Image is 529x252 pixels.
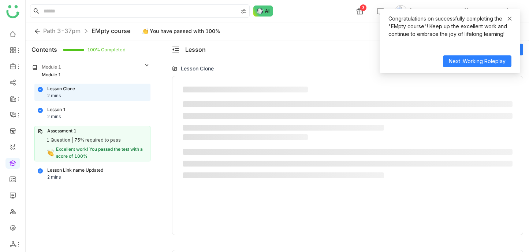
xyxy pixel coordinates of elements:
button: Next :Working Roleplay [443,55,511,67]
div: Congratulations on successfully completing the "EMpty course"! Keep up the excellent work and con... [388,15,511,38]
div: Lesson [185,45,206,54]
button: [DEMOGRAPHIC_DATA][PERSON_NAME] [394,5,520,17]
div: Lesson Clone [181,65,214,72]
img: ask-buddy-normal.svg [253,6,273,17]
span: Next :Working Roleplay [449,57,506,65]
span: Excellent work! You passed the test with a score of 100% [56,146,143,159]
span: EMpty course [92,27,130,34]
img: avatar [395,5,407,17]
img: search-type.svg [241,8,246,14]
img: lms-folder.svg [172,66,177,71]
div: 👏 You have passed with 100% [138,27,225,36]
div: 2 mins [47,174,61,181]
img: assessment.svg [38,129,43,134]
div: Lesson Link name Updated [47,167,103,174]
div: Contents [31,45,57,54]
div: 1 Question | [46,137,73,144]
img: congratulations.svg [47,149,54,157]
div: 2 mins [47,92,61,99]
span: 100% Completed [87,48,96,52]
div: Module 1 [42,72,61,78]
span: Path 3-37pm [43,27,81,34]
div: 2 mins [47,113,61,120]
button: menu-fold [172,46,179,54]
span: [DEMOGRAPHIC_DATA][PERSON_NAME] [410,7,508,15]
div: Lesson 1 [47,106,66,113]
img: logo [6,5,19,18]
div: 75% required to pass [74,137,121,144]
img: help.svg [377,8,384,15]
div: Module 1 [42,64,61,71]
div: Module 1Module 1 [27,59,155,84]
div: Lesson Clone [47,85,75,92]
div: Assessment 1 [47,128,77,135]
div: 3 [360,4,366,11]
